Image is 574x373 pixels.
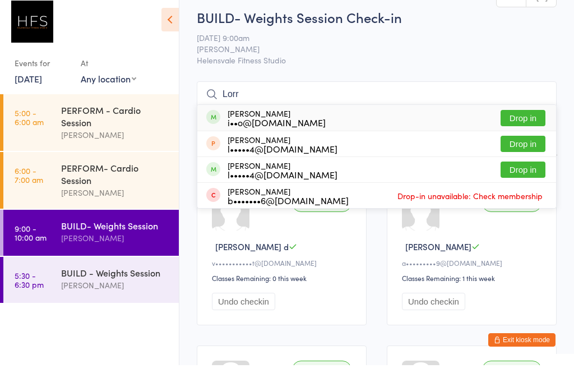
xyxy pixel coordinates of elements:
[228,178,337,187] div: l•••••4@[DOMAIN_NAME]
[395,195,545,212] span: Drop-in unavailable: Check membership
[402,281,545,291] div: Classes Remaining: 1 this week
[501,118,545,134] button: Drop in
[405,248,471,260] span: [PERSON_NAME]
[61,169,169,194] div: PERFORM- Cardio Session
[197,51,539,62] span: [PERSON_NAME]
[402,266,545,275] div: a•••••••••9@[DOMAIN_NAME]
[228,117,326,135] div: [PERSON_NAME]
[11,8,53,50] img: Helensvale Fitness Studio (HFS)
[228,195,349,213] div: [PERSON_NAME]
[61,287,169,300] div: [PERSON_NAME]
[197,89,557,115] input: Search
[402,301,465,318] button: Undo checkin
[228,204,349,213] div: b•••••••6@[DOMAIN_NAME]
[228,143,337,161] div: [PERSON_NAME]
[488,341,556,354] button: Exit kiosk mode
[197,40,539,51] span: [DATE] 9:00am
[61,136,169,149] div: [PERSON_NAME]
[3,102,179,159] a: 5:00 -6:00 amPERFORM - Cardio Session[PERSON_NAME]
[15,232,47,250] time: 9:00 - 10:00 am
[15,279,44,297] time: 5:30 - 6:30 pm
[212,281,355,291] div: Classes Remaining: 0 this week
[501,169,545,186] button: Drop in
[501,144,545,160] button: Drop in
[61,194,169,207] div: [PERSON_NAME]
[3,218,179,264] a: 9:00 -10:00 amBUILD- Weights Session[PERSON_NAME]
[81,80,136,93] div: Any location
[61,227,169,240] div: BUILD- Weights Session
[197,16,557,34] h2: BUILD- Weights Session Check-in
[15,80,42,93] a: [DATE]
[61,112,169,136] div: PERFORM - Cardio Session
[212,266,355,275] div: v•••••••••••t@[DOMAIN_NAME]
[228,169,337,187] div: [PERSON_NAME]
[3,160,179,217] a: 6:00 -7:00 amPERFORM- Cardio Session[PERSON_NAME]
[197,62,557,73] span: Helensvale Fitness Studio
[81,62,136,80] div: At
[61,240,169,252] div: [PERSON_NAME]
[228,152,337,161] div: l•••••4@[DOMAIN_NAME]
[15,174,43,192] time: 6:00 - 7:00 am
[3,265,179,311] a: 5:30 -6:30 pmBUILD - Weights Session[PERSON_NAME]
[228,126,326,135] div: i••o@[DOMAIN_NAME]
[215,248,289,260] span: [PERSON_NAME] d
[15,116,44,134] time: 5:00 - 6:00 am
[15,62,70,80] div: Events for
[212,301,275,318] button: Undo checkin
[61,274,169,287] div: BUILD - Weights Session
